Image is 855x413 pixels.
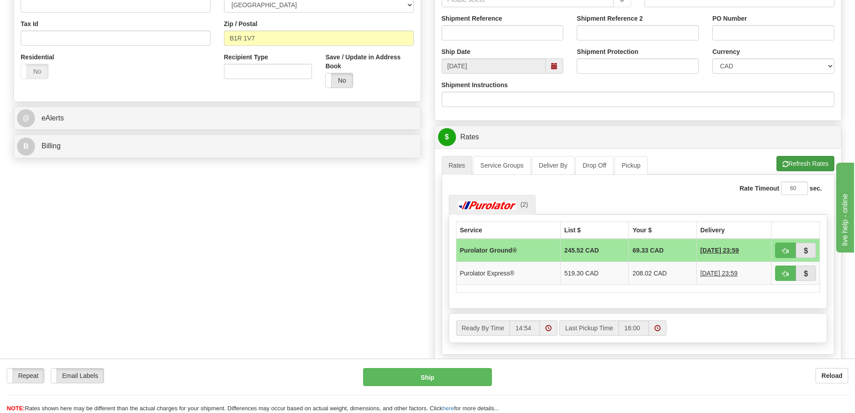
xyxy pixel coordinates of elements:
label: Recipient Type [224,53,268,62]
label: Currency [712,47,740,56]
label: Last Pickup Time [559,320,618,336]
td: 519.30 CAD [561,262,629,284]
label: Residential [21,53,54,62]
label: Ready By Time [456,320,510,336]
div: live help - online [7,5,83,16]
th: Delivery [697,222,772,239]
label: Save / Update in Address Book [325,53,413,71]
label: Shipment Reference [442,14,502,23]
a: $Rates [438,128,838,147]
span: Billing [41,142,61,150]
a: Drop Off [575,156,614,175]
span: eAlerts [41,114,64,122]
iframe: chat widget [834,160,854,252]
span: 2 Days [700,269,737,278]
label: PO Number [712,14,747,23]
label: Shipment Reference 2 [577,14,643,23]
button: Reload [816,368,848,383]
label: sec. [810,184,822,193]
label: No [21,64,48,79]
label: Ship Date [442,47,471,56]
a: Pickup [614,156,648,175]
button: Ship [363,368,492,386]
label: No [326,73,353,88]
td: 208.02 CAD [629,262,697,284]
label: Shipment Instructions [442,80,508,89]
label: Repeat [7,369,44,383]
span: @ [17,109,35,127]
th: List $ [561,222,629,239]
span: NOTE: [7,405,25,412]
label: Shipment Protection [577,47,638,56]
a: B Billing [17,137,417,155]
label: Tax Id [21,19,38,28]
button: Refresh Rates [776,156,834,171]
span: 2 Days [700,246,739,255]
a: Rates [442,156,473,175]
span: (2) [520,201,528,208]
a: @ eAlerts [17,109,417,128]
span: B [17,138,35,155]
td: Purolator Ground® [456,239,561,262]
td: 245.52 CAD [561,239,629,262]
td: Purolator Express® [456,262,561,284]
b: Reload [821,372,842,379]
span: $ [438,128,456,146]
th: Your $ [629,222,697,239]
td: 69.33 CAD [629,239,697,262]
label: Rate Timeout [740,184,779,193]
a: Service Groups [473,156,531,175]
label: Email Labels [51,369,104,383]
a: here [443,405,454,412]
img: Purolator [456,201,519,210]
a: Deliver By [532,156,575,175]
th: Service [456,222,561,239]
label: Zip / Postal [224,19,258,28]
